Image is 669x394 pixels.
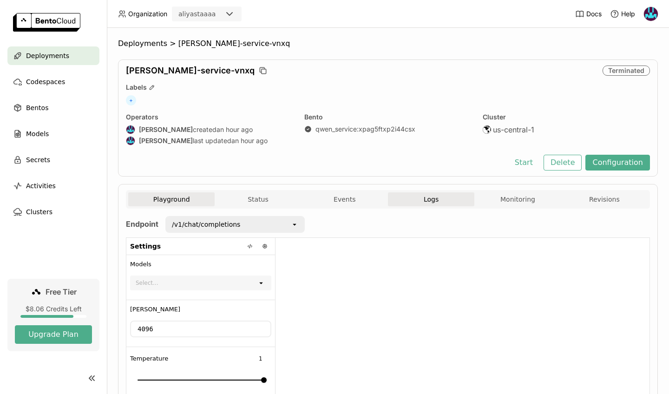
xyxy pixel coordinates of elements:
[586,10,602,18] span: Docs
[216,125,253,134] span: an hour ago
[126,238,275,255] div: Settings
[575,9,602,19] a: Docs
[250,353,271,364] input: Temperature
[126,125,135,134] img: Aliusha Redd
[172,220,240,229] div: /v1/chat/completions
[291,221,298,228] svg: open
[26,102,48,113] span: Bentos
[26,180,56,191] span: Activities
[7,72,99,91] a: Codespaces
[215,192,301,206] button: Status
[561,192,648,206] button: Revisions
[118,39,167,48] span: Deployments
[241,220,242,229] input: Selected /v1/chat/completions.
[261,377,267,383] div: Accessibility label
[231,137,268,145] span: an hour ago
[26,76,65,87] span: Codespaces
[493,125,534,134] span: us-central-1
[136,278,158,288] div: Select...
[7,177,99,195] a: Activities
[7,98,99,117] a: Bentos
[474,192,561,206] button: Monitoring
[610,9,635,19] div: Help
[128,10,167,18] span: Organization
[26,128,49,139] span: Models
[46,287,77,296] span: Free Tier
[126,219,158,229] strong: Endpoint
[130,261,151,268] span: Models
[216,10,217,19] input: Selected aliyastaaaa.
[315,125,415,133] a: qwen_service:xpag5ftxp2i44csx
[126,113,293,121] div: Operators
[126,83,650,92] div: Labels
[15,305,92,313] div: $8.06 Credits Left
[621,10,635,18] span: Help
[26,50,69,61] span: Deployments
[302,192,388,206] button: Events
[139,125,193,134] strong: [PERSON_NAME]
[7,203,99,221] a: Clusters
[139,137,193,145] strong: [PERSON_NAME]
[13,13,80,32] img: logo
[7,279,99,351] a: Free Tier$8.06 Credits LeftUpgrade Plan
[257,279,265,287] svg: open
[126,95,136,105] span: +
[130,306,180,313] span: [PERSON_NAME]
[26,154,50,165] span: Secrets
[508,155,540,171] button: Start
[126,136,293,145] div: last updated
[7,151,99,169] a: Secrets
[128,192,215,206] button: Playground
[118,39,658,48] nav: Breadcrumbs navigation
[130,355,168,362] span: Temperature
[26,206,52,217] span: Clusters
[7,125,99,143] a: Models
[585,155,650,171] button: Configuration
[126,66,255,76] span: [PERSON_NAME]-service-vnxq
[483,113,650,121] div: Cluster
[388,192,474,206] button: Logs
[167,39,178,48] span: >
[15,325,92,344] button: Upgrade Plan
[304,113,472,121] div: Bento
[544,155,582,171] button: Delete
[178,39,290,48] span: [PERSON_NAME]-service-vnxq
[603,66,650,76] div: Terminated
[644,7,658,21] img: Aliusha Redd
[126,125,293,134] div: created
[126,137,135,145] img: Aliusha Redd
[7,46,99,65] a: Deployments
[178,9,216,19] div: aliyastaaaa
